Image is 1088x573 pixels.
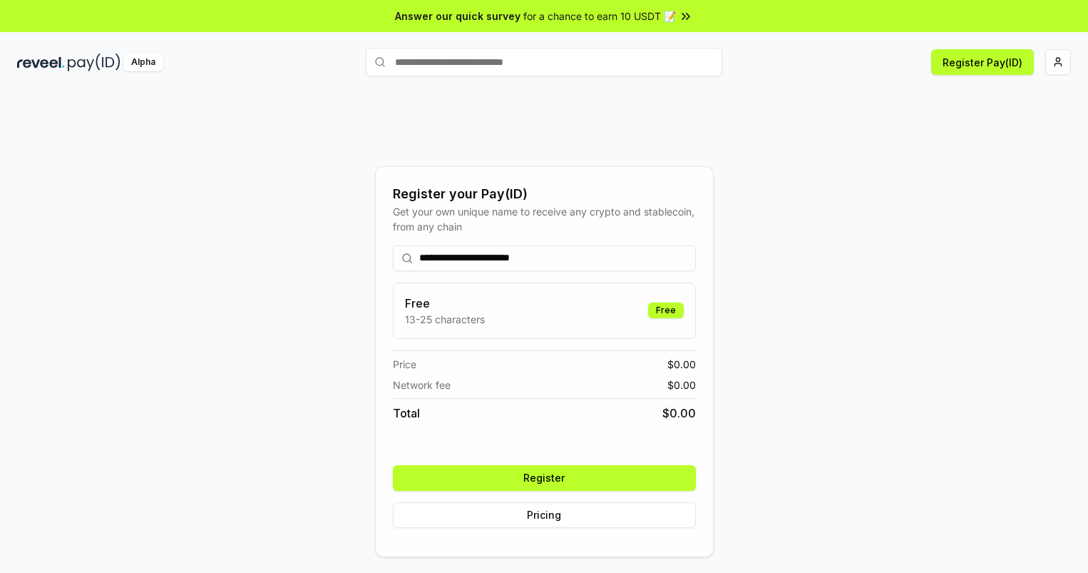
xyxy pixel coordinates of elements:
[393,377,451,392] span: Network fee
[17,54,65,71] img: reveel_dark
[393,204,696,234] div: Get your own unique name to receive any crypto and stablecoin, from any chain
[393,184,696,204] div: Register your Pay(ID)
[405,295,485,312] h3: Free
[393,405,420,422] span: Total
[405,312,485,327] p: 13-25 characters
[523,9,676,24] span: for a chance to earn 10 USDT 📝
[393,357,416,372] span: Price
[123,54,163,71] div: Alpha
[667,377,696,392] span: $ 0.00
[662,405,696,422] span: $ 0.00
[667,357,696,372] span: $ 0.00
[648,303,684,318] div: Free
[395,9,520,24] span: Answer our quick survey
[393,502,696,528] button: Pricing
[68,54,120,71] img: pay_id
[931,49,1034,75] button: Register Pay(ID)
[393,465,696,491] button: Register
